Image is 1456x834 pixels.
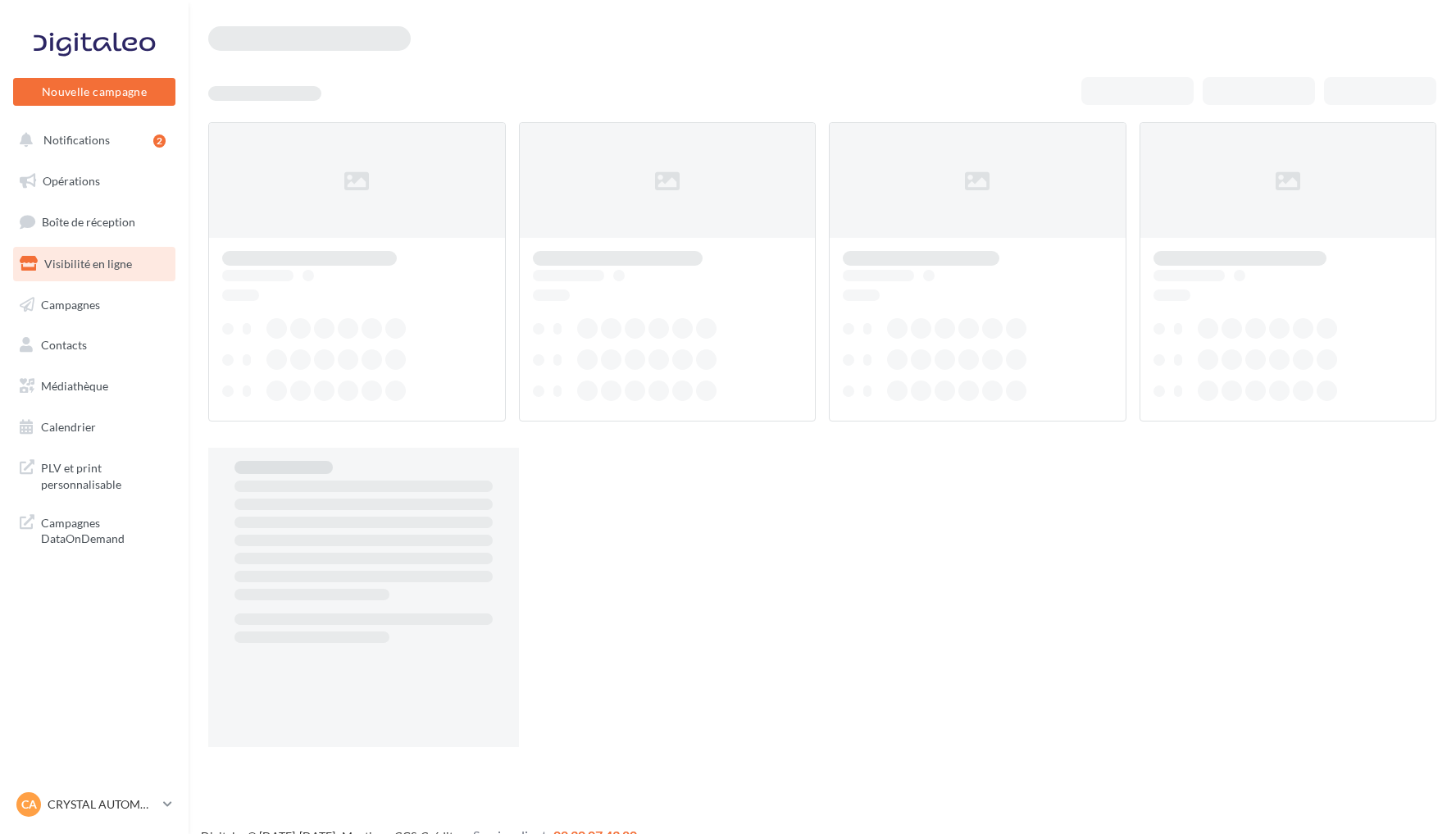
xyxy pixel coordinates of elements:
a: Campagnes [10,288,179,322]
span: Opérations [43,174,100,188]
p: CRYSTAL AUTOMOBILES [48,796,157,813]
div: 2 [153,134,166,148]
a: Calendrier [10,410,179,444]
span: Campagnes DataOnDemand [41,512,169,547]
a: Opérations [10,164,179,198]
a: PLV et print personnalisable [10,450,179,499]
span: Médiathèque [41,379,108,393]
a: CA CRYSTAL AUTOMOBILES [13,789,175,820]
span: CA [21,796,37,813]
a: Contacts [10,328,179,362]
button: Notifications 2 [10,123,172,157]
span: Contacts [41,338,87,352]
span: Boîte de réception [42,215,135,229]
a: Médiathèque [10,369,179,403]
span: Notifications [43,133,110,147]
span: PLV et print personnalisable [41,457,169,492]
span: Campagnes [41,297,100,311]
button: Nouvelle campagne [13,78,175,106]
a: Boîte de réception [10,204,179,239]
span: Visibilité en ligne [44,257,132,271]
a: Campagnes DataOnDemand [10,505,179,554]
a: Visibilité en ligne [10,247,179,281]
span: Calendrier [41,420,96,434]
